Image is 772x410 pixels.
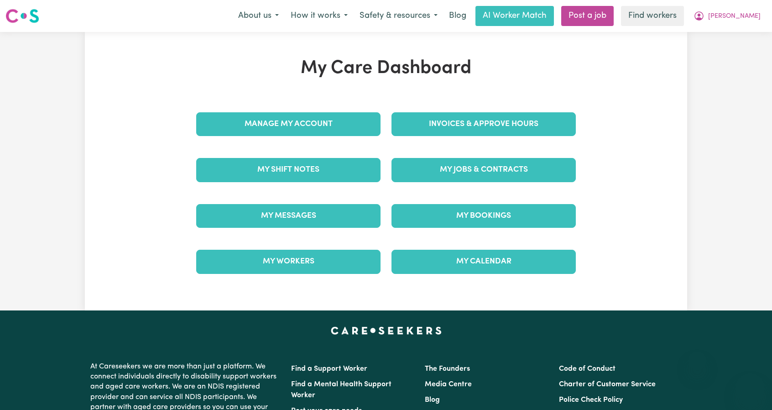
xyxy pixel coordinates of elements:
a: Careseekers logo [5,5,39,26]
h1: My Care Dashboard [191,58,581,79]
a: Find a Support Worker [291,365,367,373]
a: Post a job [561,6,614,26]
a: My Messages [196,204,381,228]
span: [PERSON_NAME] [708,11,761,21]
button: About us [232,6,285,26]
a: Code of Conduct [559,365,616,373]
iframe: Close message [688,352,706,370]
iframe: Button to launch messaging window [735,373,765,403]
a: AI Worker Match [475,6,554,26]
a: My Bookings [391,204,576,228]
a: Police Check Policy [559,396,623,404]
a: My Workers [196,250,381,273]
a: Charter of Customer Service [559,381,656,388]
a: Find workers [621,6,684,26]
a: Manage My Account [196,112,381,136]
img: Careseekers logo [5,8,39,24]
a: My Jobs & Contracts [391,158,576,182]
a: My Shift Notes [196,158,381,182]
a: Blog [425,396,440,404]
button: My Account [688,6,767,26]
a: My Calendar [391,250,576,273]
button: Safety & resources [354,6,443,26]
a: Invoices & Approve Hours [391,112,576,136]
button: How it works [285,6,354,26]
a: Blog [443,6,472,26]
a: Media Centre [425,381,472,388]
a: Careseekers home page [331,327,442,334]
a: The Founders [425,365,470,373]
a: Find a Mental Health Support Worker [291,381,391,399]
